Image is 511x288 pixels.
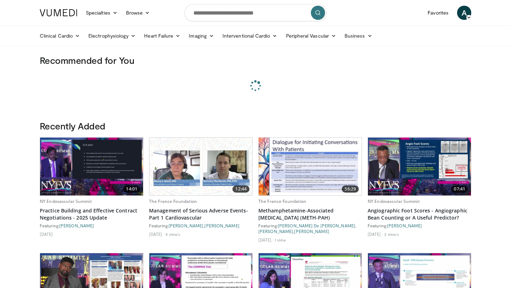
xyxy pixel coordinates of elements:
[40,223,143,228] div: Featuring:
[40,9,77,16] img: VuMedi Logo
[368,198,420,204] a: NY Endovascular Summit
[368,138,471,195] a: 07:41
[204,223,239,228] a: [PERSON_NAME]
[40,198,92,204] a: NY Endovascular Summit
[259,138,362,195] img: e6526624-afbf-4e01-b191-253431dd5d24.620x360_q85_upscale.jpg
[278,223,355,228] a: [PERSON_NAME] De [PERSON_NAME]
[282,29,340,43] a: Peripheral Vascular
[368,231,383,237] li: [DATE]
[40,120,471,132] h3: Recently Added
[84,29,140,43] a: Electrophysiology
[232,185,249,193] span: 12:44
[35,29,84,43] a: Clinical Cardio
[294,229,329,234] a: [PERSON_NAME]
[258,229,293,234] a: [PERSON_NAME]
[258,237,274,243] li: [DATE]
[451,185,468,193] span: 07:41
[259,138,362,195] a: 56:29
[169,223,203,228] a: [PERSON_NAME]
[123,185,140,193] span: 14:01
[185,29,218,43] a: Imaging
[140,29,185,43] a: Heart Failure
[423,6,453,20] a: Favorites
[258,207,362,221] a: Methamphetamine-Associated [MEDICAL_DATA] (METH-PAH)
[149,138,252,195] a: 12:44
[368,207,471,221] a: Angiographic Foot Scores - Angiographic Bean Counting or A Useful Predictor?
[149,223,253,228] div: Featuring: ,
[342,185,359,193] span: 56:29
[40,138,143,195] img: 674d866b-5998-44a6-81e6-9c5a38f0eba2.620x360_q85_upscale.jpg
[165,231,180,237] li: 4 views
[40,138,143,195] a: 14:01
[82,6,122,20] a: Specialties
[40,55,471,66] h3: Recommended for You
[122,6,154,20] a: Browse
[368,223,471,228] div: Featuring:
[368,138,471,195] img: 2a8e3f39-ec71-405a-892e-c7039430bcfc.620x360_q85_upscale.jpg
[384,231,399,237] li: 3 views
[149,198,197,204] a: The France Foundation
[149,231,164,237] li: [DATE]
[387,223,422,228] a: [PERSON_NAME]
[40,207,143,221] a: Practice Building and Effective Contract Negotiations - 2025 Update
[258,198,307,204] a: The France Foundation
[218,29,282,43] a: Interventional Cardio
[275,237,286,243] li: 1 view
[340,29,377,43] a: Business
[149,207,253,221] a: Management of Serious Adverse Events- Part 1 Cardiovascular
[40,231,53,237] li: [DATE]
[457,6,471,20] a: A
[59,223,94,228] a: [PERSON_NAME]
[185,4,326,21] input: Search topics, interventions
[149,138,252,195] img: 9f260758-7bd1-412d-a6a5-a63c7b7df741.620x360_q85_upscale.jpg
[258,223,362,234] div: Featuring: , ,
